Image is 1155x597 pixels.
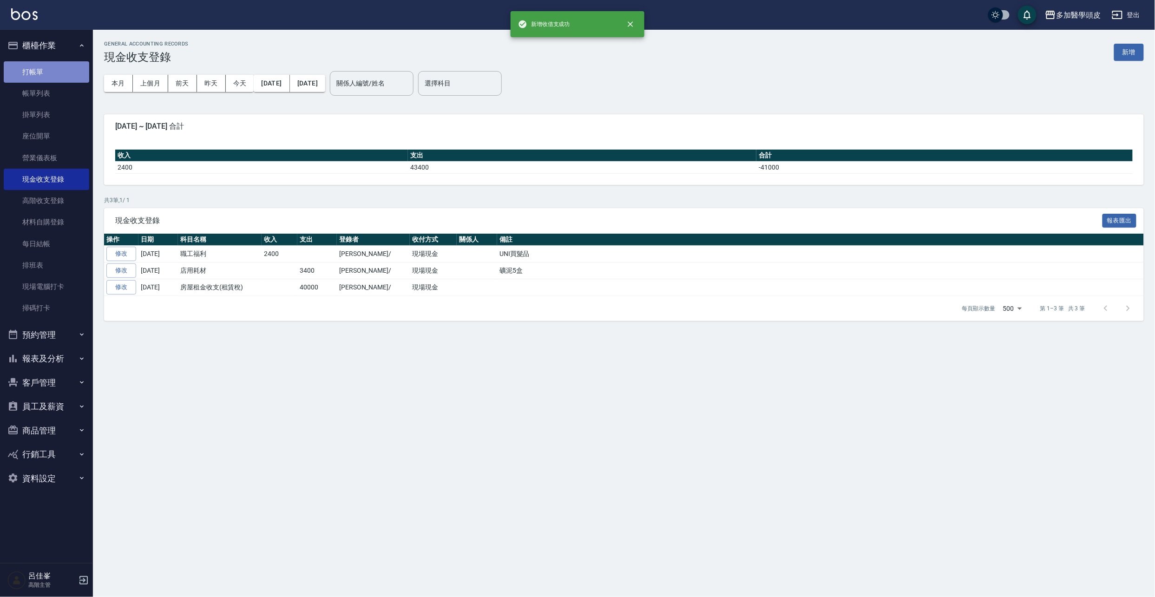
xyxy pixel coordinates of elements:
th: 操作 [104,234,138,246]
th: 支出 [297,234,337,246]
button: 櫃檯作業 [4,33,89,58]
button: 前天 [168,75,197,92]
button: 預約管理 [4,323,89,347]
a: 每日結帳 [4,233,89,255]
a: 修改 [106,263,136,278]
button: 登出 [1108,7,1144,24]
th: 收付方式 [410,234,457,246]
button: 上個月 [133,75,168,92]
td: [PERSON_NAME]/ [337,279,410,295]
p: 共 3 筆, 1 / 1 [104,196,1144,204]
td: UNI買髮品 [497,246,1144,262]
td: -41000 [756,161,1133,173]
button: 員工及薪資 [4,394,89,419]
div: 500 [999,296,1025,321]
td: 店用耗材 [178,262,262,279]
button: 多加醫學頭皮 [1041,6,1104,25]
a: 掛單列表 [4,104,89,125]
a: 材料自購登錄 [4,211,89,233]
button: 新增 [1114,44,1144,61]
a: 修改 [106,280,136,295]
td: [PERSON_NAME]/ [337,246,410,262]
a: 排班表 [4,255,89,276]
button: 今天 [226,75,254,92]
p: 第 1–3 筆 共 3 筆 [1040,304,1085,313]
a: 營業儀表板 [4,147,89,169]
a: 現金收支登錄 [4,169,89,190]
button: 報表及分析 [4,347,89,371]
button: 昨天 [197,75,226,92]
td: 現場現金 [410,262,457,279]
td: [DATE] [138,262,178,279]
a: 掃碼打卡 [4,297,89,319]
button: [DATE] [290,75,325,92]
a: 報表匯出 [1102,216,1137,224]
button: save [1018,6,1037,24]
button: 商品管理 [4,419,89,443]
p: 每頁顯示數量 [962,304,996,313]
th: 登錄者 [337,234,410,246]
h3: 現金收支登錄 [104,51,189,64]
th: 備註 [497,234,1144,246]
button: 行銷工具 [4,442,89,466]
td: [PERSON_NAME]/ [337,262,410,279]
td: 2400 [115,161,408,173]
th: 關係人 [457,234,497,246]
div: 多加醫學頭皮 [1056,9,1101,21]
a: 現場電腦打卡 [4,276,89,297]
a: 帳單列表 [4,83,89,104]
th: 日期 [138,234,178,246]
h5: 呂佳峯 [28,571,76,581]
a: 座位開單 [4,125,89,147]
h2: GENERAL ACCOUNTING RECORDS [104,41,189,47]
a: 新增 [1114,47,1144,56]
a: 打帳單 [4,61,89,83]
button: 本月 [104,75,133,92]
img: Logo [11,8,38,20]
td: 40000 [297,279,337,295]
span: 現金收支登錄 [115,216,1102,225]
img: Person [7,571,26,590]
td: 3400 [297,262,337,279]
td: 職工福利 [178,246,262,262]
td: [DATE] [138,246,178,262]
button: close [620,14,641,34]
button: 客戶管理 [4,371,89,395]
td: 現場現金 [410,246,457,262]
td: 43400 [408,161,756,173]
span: [DATE] ~ [DATE] 合計 [115,122,1133,131]
td: 2400 [262,246,297,262]
p: 高階主管 [28,581,76,589]
button: 資料設定 [4,466,89,491]
a: 修改 [106,247,136,261]
th: 支出 [408,150,756,162]
a: 高階收支登錄 [4,190,89,211]
td: 現場現金 [410,279,457,295]
button: 報表匯出 [1102,214,1137,228]
button: [DATE] [254,75,289,92]
th: 收入 [115,150,408,162]
span: 新增收借支成功 [518,20,570,29]
th: 合計 [756,150,1133,162]
td: 房屋租金收支(租賃稅) [178,279,262,295]
td: [DATE] [138,279,178,295]
th: 科目名稱 [178,234,262,246]
th: 收入 [262,234,297,246]
td: 礦泥5盒 [497,262,1144,279]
